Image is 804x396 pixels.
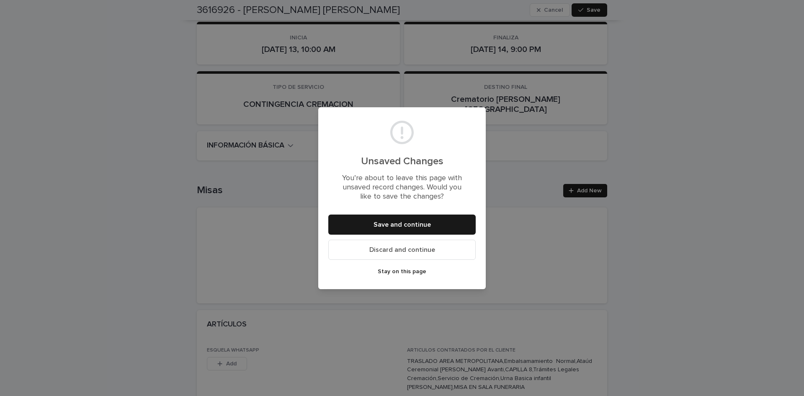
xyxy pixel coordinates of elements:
span: Save and continue [374,221,431,228]
span: Discard and continue [369,246,435,253]
button: Discard and continue [328,240,476,260]
button: Stay on this page [328,265,476,278]
h2: Unsaved Changes [338,155,466,168]
button: Save and continue [328,215,476,235]
span: Stay on this page [378,269,426,274]
p: You’re about to leave this page with unsaved record changes. Would you like to save the changes? [338,174,466,201]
